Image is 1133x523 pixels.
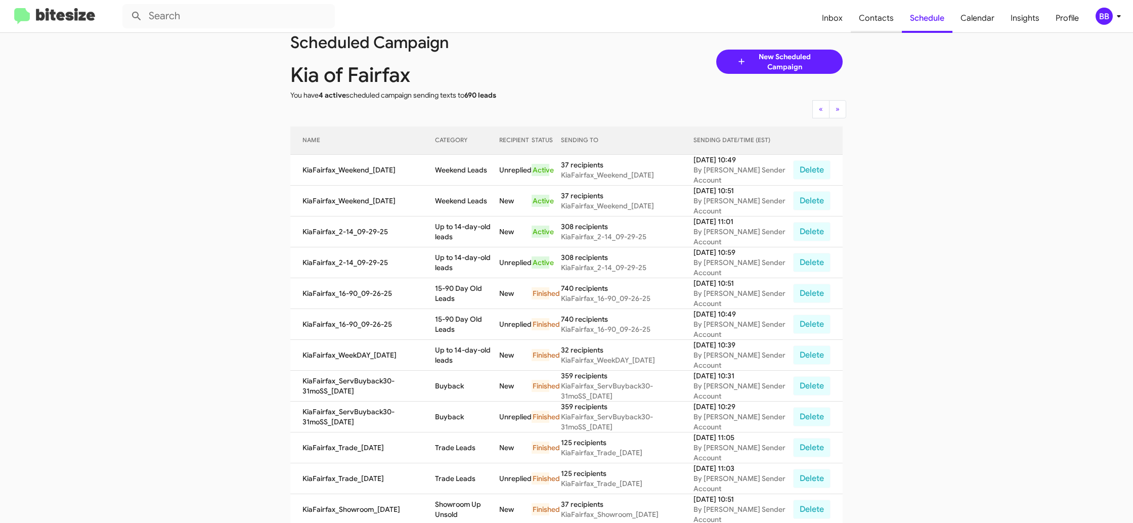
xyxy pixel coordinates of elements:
div: KiaFairfax_Showroom_[DATE] [561,509,693,519]
div: KiaFairfax_2-14_09-29-25 [561,232,693,242]
div: Active [532,226,549,238]
div: By [PERSON_NAME] Sender Account [693,227,793,247]
div: KiaFairfax_Weekend_[DATE] [561,170,693,180]
a: Profile [1048,4,1087,33]
td: Unreplied [499,402,532,432]
div: [DATE] 11:03 [693,463,793,473]
div: [DATE] 10:49 [693,309,793,319]
div: Finished [532,380,549,392]
td: New [499,371,532,402]
td: KiaFairfax_16-90_09-26-25 [290,278,435,309]
div: KiaFairfax_16-90_09-26-25 [561,324,693,334]
div: [DATE] 10:51 [693,278,793,288]
div: Kia of Fairfax [283,70,574,80]
a: Schedule [902,4,952,33]
td: Weekend Leads [435,155,499,186]
td: New [499,340,532,371]
div: By [PERSON_NAME] Sender Account [693,473,793,494]
td: KiaFairfax_ServBuyback30-31moSS_[DATE] [290,402,435,432]
div: Active [532,164,549,176]
td: Unreplied [499,309,532,340]
input: Search [122,4,335,28]
td: Unreplied [499,155,532,186]
div: KiaFairfax_16-90_09-26-25 [561,293,693,303]
div: 740 recipients [561,283,693,293]
div: KiaFairfax_Trade_[DATE] [561,478,693,489]
td: Buyback [435,371,499,402]
button: Delete [793,469,831,488]
div: BB [1096,8,1113,25]
a: Insights [1003,4,1048,33]
div: 359 recipients [561,371,693,381]
span: 690 leads [464,91,496,100]
div: By [PERSON_NAME] Sender Account [693,165,793,185]
button: Delete [793,345,831,365]
div: You have scheduled campaign sending texts to [283,90,574,100]
div: By [PERSON_NAME] Sender Account [693,257,793,278]
td: KiaFairfax_Weekend_[DATE] [290,155,435,186]
td: New [499,186,532,216]
div: Finished [532,318,549,330]
td: KiaFairfax_WeekDAY_[DATE] [290,340,435,371]
div: [DATE] 10:39 [693,340,793,350]
div: KiaFairfax_ServBuyback30-31moSS_[DATE] [561,412,693,432]
td: 15-90 Day Old Leads [435,309,499,340]
div: Finished [532,472,549,485]
div: 37 recipients [561,499,693,509]
td: KiaFairfax_2-14_09-29-25 [290,247,435,278]
span: New Scheduled Campaign [747,52,822,72]
div: [DATE] 11:05 [693,432,793,443]
div: Finished [532,503,549,515]
a: Calendar [952,4,1003,33]
div: KiaFairfax_WeekDAY_[DATE] [561,355,693,365]
div: 308 recipients [561,252,693,263]
a: Contacts [851,4,902,33]
button: Delete [793,407,831,426]
th: SENDING DATE/TIME (EST) [693,126,793,155]
td: New [499,432,532,463]
div: Finished [532,411,549,423]
div: KiaFairfax_2-14_09-29-25 [561,263,693,273]
td: Unreplied [499,463,532,494]
td: Up to 14-day-old leads [435,340,499,371]
button: Delete [793,500,831,519]
div: 740 recipients [561,314,693,324]
span: 4 active [319,91,346,100]
button: Delete [793,191,831,210]
div: Finished [532,287,549,299]
div: KiaFairfax_ServBuyback30-31moSS_[DATE] [561,381,693,401]
div: Finished [532,349,549,361]
div: By [PERSON_NAME] Sender Account [693,288,793,309]
button: Delete [793,376,831,396]
div: 32 recipients [561,345,693,355]
button: Delete [793,438,831,457]
td: KiaFairfax_Trade_[DATE] [290,463,435,494]
td: Unreplied [499,247,532,278]
div: 37 recipients [561,191,693,201]
div: [DATE] 10:51 [693,494,793,504]
a: New Scheduled Campaign [716,50,843,74]
td: KiaFairfax_ServBuyback30-31moSS_[DATE] [290,371,435,402]
div: [DATE] 10:49 [693,155,793,165]
div: 37 recipients [561,160,693,170]
div: [DATE] 10:59 [693,247,793,257]
div: By [PERSON_NAME] Sender Account [693,319,793,339]
div: 308 recipients [561,222,693,232]
td: New [499,216,532,247]
span: « [819,104,823,113]
td: Weekend Leads [435,186,499,216]
a: Inbox [814,4,851,33]
div: Active [532,256,549,269]
td: Up to 14-day-old leads [435,216,499,247]
td: Trade Leads [435,432,499,463]
div: By [PERSON_NAME] Sender Account [693,412,793,432]
td: KiaFairfax_16-90_09-26-25 [290,309,435,340]
span: » [836,104,840,113]
th: SENDING TO [561,126,693,155]
td: 15-90 Day Old Leads [435,278,499,309]
div: 359 recipients [561,402,693,412]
